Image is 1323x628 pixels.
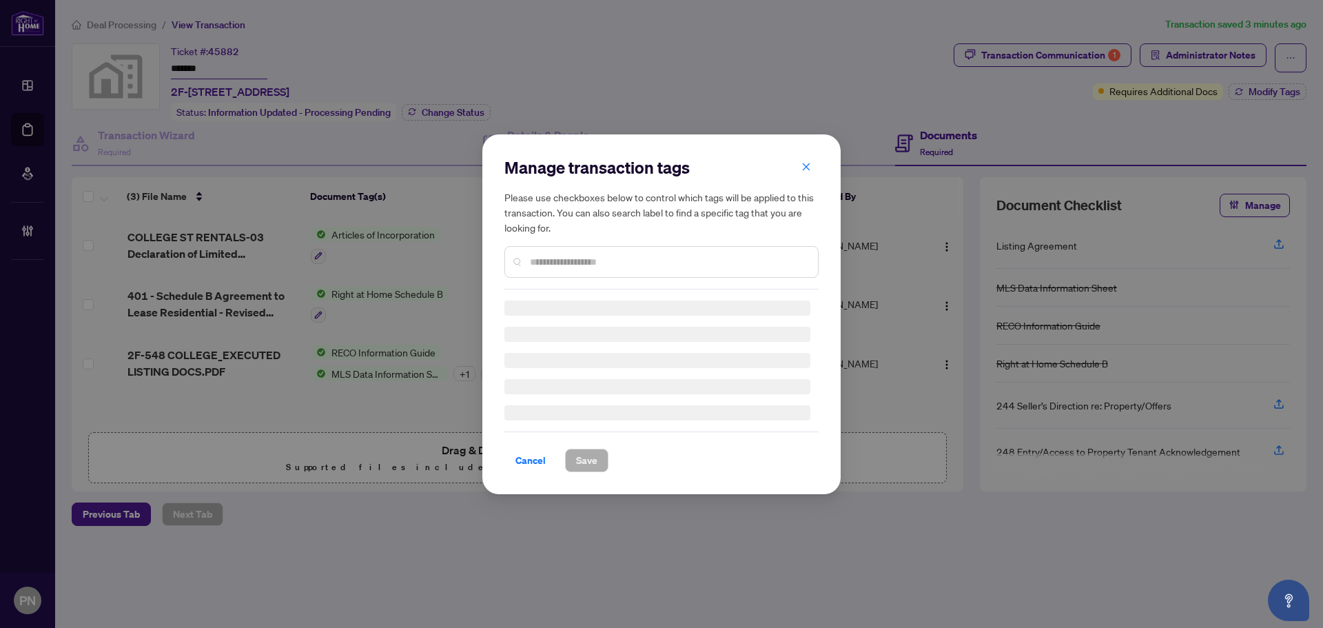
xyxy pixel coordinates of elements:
[504,449,557,472] button: Cancel
[504,190,819,235] h5: Please use checkboxes below to control which tags will be applied to this transaction. You can al...
[504,156,819,179] h2: Manage transaction tags
[801,161,811,171] span: close
[1268,580,1309,621] button: Open asap
[515,449,546,472] span: Cancel
[565,449,608,472] button: Save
